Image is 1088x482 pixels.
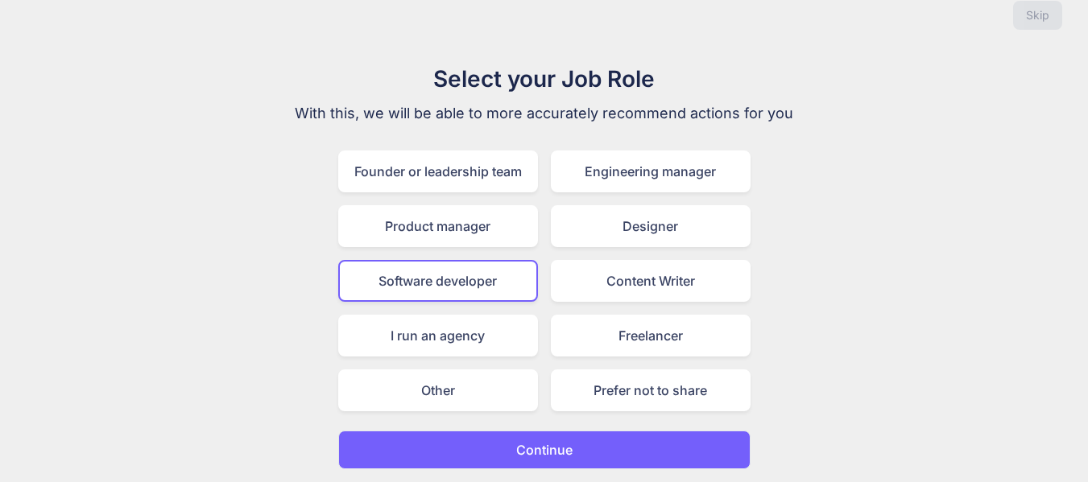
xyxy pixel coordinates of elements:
div: Freelancer [551,315,751,356]
div: Designer [551,205,751,247]
div: Engineering manager [551,150,751,192]
div: I run an agency [338,315,538,356]
div: Product manager [338,205,538,247]
p: Continue [516,440,573,459]
p: With this, we will be able to more accurately recommend actions for you [274,102,815,125]
div: Content Writer [551,260,751,302]
button: Continue [338,431,751,469]
button: Skip [1013,1,1062,30]
div: Founder or leadership team [338,150,538,192]
div: Other [338,369,538,411]
div: Software developer [338,260,538,302]
h1: Select your Job Role [274,62,815,96]
div: Prefer not to share [551,369,751,411]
